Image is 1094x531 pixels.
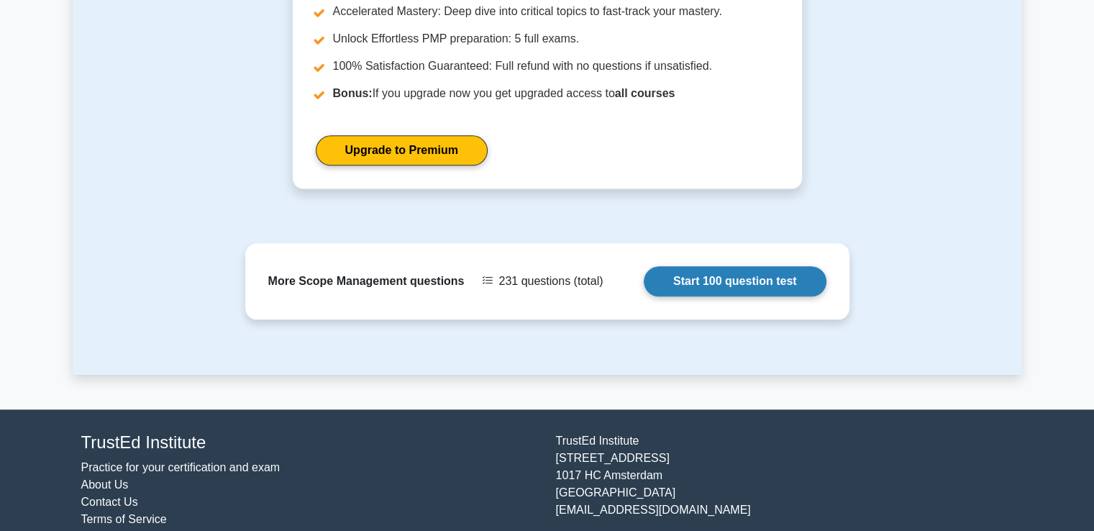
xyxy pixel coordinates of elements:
a: Terms of Service [81,513,167,525]
a: Practice for your certification and exam [81,461,281,473]
h4: TrustEd Institute [81,432,539,453]
a: About Us [81,478,129,491]
a: Contact Us [81,496,138,508]
a: Upgrade to Premium [316,135,488,165]
a: Start 100 question test [644,266,826,296]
